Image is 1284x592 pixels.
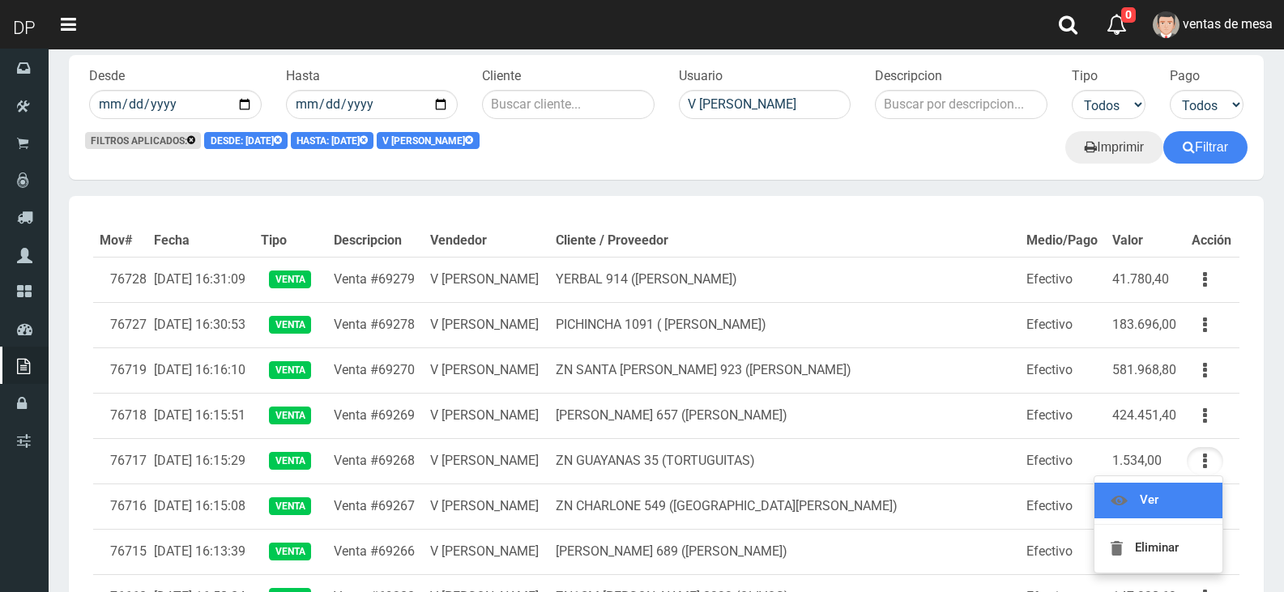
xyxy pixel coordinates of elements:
label: Pago [1170,67,1200,86]
td: [PERSON_NAME] 657 ([PERSON_NAME]) [549,393,1020,438]
a: Ver [1094,483,1222,518]
th: Medio/Pago [1020,225,1107,257]
img: User Image [1153,11,1179,38]
td: 76727 [93,302,147,347]
input: Buscar cliente... [482,90,655,119]
td: Efectivo [1020,483,1107,529]
td: 41.780,40 [1106,257,1185,302]
span: 0 [1121,7,1136,23]
label: Hasta [286,67,320,86]
td: 76716 [93,483,147,529]
td: Venta #69266 [327,529,424,574]
input: Buscar usuario... [679,90,851,119]
td: Efectivo [1020,302,1107,347]
span: Venta [269,407,310,424]
td: 76718 [93,393,147,438]
td: V [PERSON_NAME] [424,529,548,574]
td: Efectivo [1020,347,1107,393]
span: Venta [269,452,310,469]
th: Acción [1185,225,1239,257]
span: Filtros aplicados: [85,132,201,149]
td: 76728 [93,257,147,302]
th: Cliente / Proveedor [549,225,1020,257]
a: Eliminar [1094,530,1222,566]
span: ventas de mesa [1183,16,1273,32]
td: Efectivo [1020,438,1107,483]
td: Venta #69267 [327,483,424,529]
td: [DATE] 16:15:51 [147,393,255,438]
td: ZN GUAYANAS 35 (TORTUGUITAS) [549,438,1020,483]
label: Descripcion [875,67,942,86]
span: V [PERSON_NAME] [377,132,479,149]
span: Venta [269,316,310,333]
td: Venta #69279 [327,257,424,302]
td: 76715 [93,529,147,574]
td: Efectivo [1020,393,1107,438]
td: V [PERSON_NAME] [424,257,548,302]
th: Mov# [93,225,147,257]
td: Efectivo [1020,529,1107,574]
label: Cliente [482,67,521,86]
td: [DATE] 16:16:10 [147,347,255,393]
input: Ingrese la fecha [286,90,459,119]
td: V [PERSON_NAME] [424,438,548,483]
a: eliminar filtro [465,134,473,146]
a: eliminar filtro [360,134,368,146]
td: 183.696,00 [1106,302,1185,347]
td: Venta #69268 [327,438,424,483]
td: ZN SANTA [PERSON_NAME] 923 ([PERSON_NAME]) [549,347,1020,393]
label: Usuario [679,67,723,86]
td: 581.968,80 [1106,347,1185,393]
td: [DATE] 16:15:08 [147,483,255,529]
td: 76719 [93,347,147,393]
td: [DATE] 16:30:53 [147,302,255,347]
td: 1.534,00 [1106,438,1185,483]
td: [DATE] 16:15:29 [147,438,255,483]
td: PICHINCHA 1091 ( [PERSON_NAME]) [549,302,1020,347]
td: [PERSON_NAME] 689 ([PERSON_NAME]) [549,529,1020,574]
td: Efectivo [1020,257,1107,302]
th: Valor [1106,225,1185,257]
td: V [PERSON_NAME] [424,483,548,529]
td: V [PERSON_NAME] [424,393,548,438]
th: Tipo [254,225,327,257]
td: Venta #69269 [327,393,424,438]
a: Imprimir [1065,131,1163,164]
td: Venta #69270 [327,347,424,393]
td: [DATE] 16:13:39 [147,529,255,574]
button: Filtrar [1163,131,1248,164]
td: Venta #69278 [327,302,424,347]
a: eliminar filtro [274,134,282,146]
input: Ingrese la fecha [89,90,262,119]
td: V [PERSON_NAME] [424,347,548,393]
span: Venta [269,270,310,287]
span: Venta [269,543,310,560]
span: Desde: [DATE] [204,132,287,149]
label: Tipo [1072,67,1098,86]
input: Buscar por descripcion... [875,90,1047,119]
th: Vendedor [424,225,548,257]
th: Fecha [147,225,255,257]
td: 424.451,40 [1106,393,1185,438]
span: Venta [269,497,310,514]
td: V [PERSON_NAME] [424,302,548,347]
th: Descripcion [327,225,424,257]
span: Hasta: [DATE] [291,132,373,149]
td: YERBAL 914 ([PERSON_NAME]) [549,257,1020,302]
a: Eliminar todos los filtros [187,134,195,146]
td: [DATE] 16:31:09 [147,257,255,302]
td: 76717 [93,438,147,483]
td: ZN CHARLONE 549 ([GEOGRAPHIC_DATA][PERSON_NAME]) [549,483,1020,529]
label: Desde [89,67,125,86]
span: Venta [269,361,310,378]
